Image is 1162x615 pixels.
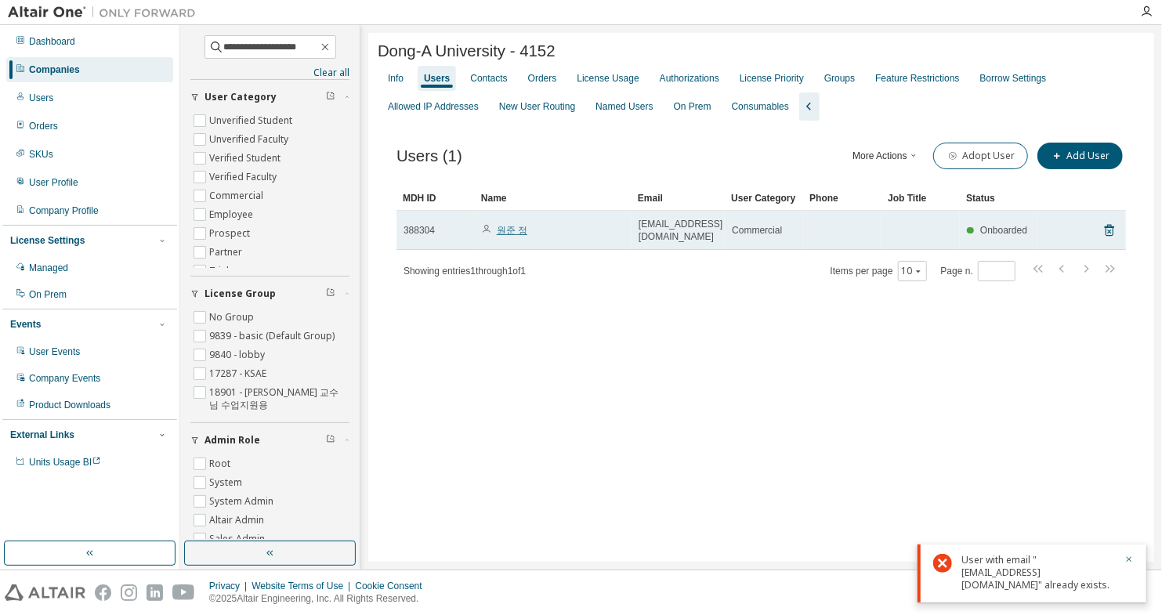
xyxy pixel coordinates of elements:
[740,72,804,85] div: License Priority
[209,327,338,345] label: 9839 - basic (Default Group)
[8,5,204,20] img: Altair One
[639,218,722,243] span: [EMAIL_ADDRESS][DOMAIN_NAME]
[849,143,924,169] button: More Actions
[732,224,782,237] span: Commercial
[941,261,1015,281] span: Page n.
[10,234,85,247] div: License Settings
[209,383,349,414] label: 18901 - [PERSON_NAME] 교수님 수업지원용
[404,224,435,237] span: 388304
[980,225,1027,236] span: Onboarded
[190,423,349,458] button: Admin Role
[209,205,256,224] label: Employee
[403,186,469,211] div: MDH ID
[888,186,954,211] div: Job Title
[10,318,41,331] div: Events
[209,364,270,383] label: 17287 - KSAE
[29,457,101,468] span: Units Usage BI
[209,511,267,530] label: Altair Admin
[209,530,268,548] label: Sales Admin
[205,434,260,447] span: Admin Role
[205,91,277,103] span: User Category
[831,261,927,281] span: Items per page
[209,130,291,149] label: Unverified Faculty
[424,72,450,85] div: Users
[121,584,137,601] img: instagram.svg
[980,72,1047,85] div: Borrow Settings
[209,243,245,262] label: Partner
[528,72,557,85] div: Orders
[396,147,462,165] span: Users (1)
[499,100,575,113] div: New User Routing
[326,288,335,300] span: Clear filter
[209,345,268,364] label: 9840 - lobby
[209,592,432,606] p: © 2025 Altair Engineering, Inc. All Rights Reserved.
[209,492,277,511] label: System Admin
[326,434,335,447] span: Clear filter
[190,277,349,311] button: License Group
[29,345,80,358] div: User Events
[326,91,335,103] span: Clear filter
[209,308,257,327] label: No Group
[1037,143,1123,169] button: Add User
[209,168,280,186] label: Verified Faculty
[147,584,163,601] img: linkedin.svg
[209,224,253,243] label: Prospect
[577,72,639,85] div: License Usage
[732,100,789,113] div: Consumables
[388,100,479,113] div: Allowed IP Addresses
[497,225,527,236] a: 원준 정
[933,143,1028,169] button: Adopt User
[961,554,1115,591] div: User with email "[EMAIL_ADDRESS][DOMAIN_NAME]" already exists.
[29,92,53,104] div: Users
[95,584,111,601] img: facebook.svg
[29,148,53,161] div: SKUs
[809,186,875,211] div: Phone
[29,288,67,301] div: On Prem
[875,72,959,85] div: Feature Restrictions
[209,262,232,280] label: Trial
[190,67,349,79] a: Clear all
[29,262,68,274] div: Managed
[10,429,74,441] div: External Links
[172,584,195,601] img: youtube.svg
[388,72,404,85] div: Info
[404,266,526,277] span: Showing entries 1 through 1 of 1
[29,120,58,132] div: Orders
[902,265,923,277] button: 10
[190,80,349,114] button: User Category
[481,186,625,211] div: Name
[209,473,245,492] label: System
[209,149,284,168] label: Verified Student
[29,399,110,411] div: Product Downloads
[209,186,266,205] label: Commercial
[29,372,100,385] div: Company Events
[731,186,797,211] div: User Category
[29,204,99,217] div: Company Profile
[29,63,80,76] div: Companies
[674,100,711,113] div: On Prem
[638,186,719,211] div: Email
[5,584,85,601] img: altair_logo.svg
[209,580,252,592] div: Privacy
[595,100,653,113] div: Named Users
[470,72,507,85] div: Contacts
[209,454,233,473] label: Root
[209,111,295,130] label: Unverified Student
[966,186,1032,211] div: Status
[660,72,719,85] div: Authorizations
[824,72,855,85] div: Groups
[378,42,556,60] span: Dong-A University - 4152
[205,288,276,300] span: License Group
[29,35,75,48] div: Dashboard
[29,176,78,189] div: User Profile
[252,580,355,592] div: Website Terms of Use
[355,580,431,592] div: Cookie Consent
